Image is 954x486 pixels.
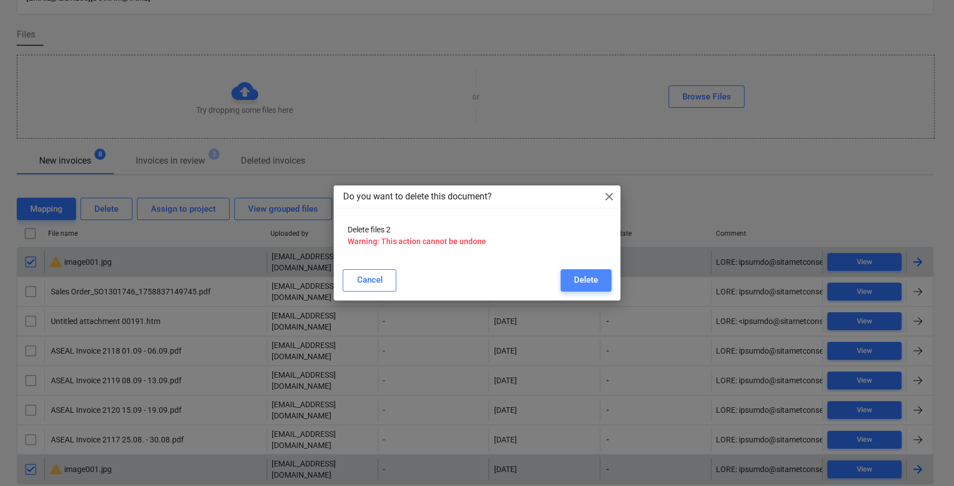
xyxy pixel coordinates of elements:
div: Delete [574,273,598,287]
iframe: Chat Widget [898,432,954,486]
span: close [602,190,616,203]
p: Warning: This action cannot be undone [347,236,606,247]
p: Do you want to delete this document? [343,190,491,203]
button: Delete [561,269,611,292]
div: Cancel [357,273,382,287]
button: Cancel [343,269,396,292]
p: Delete files 2 [347,224,606,235]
